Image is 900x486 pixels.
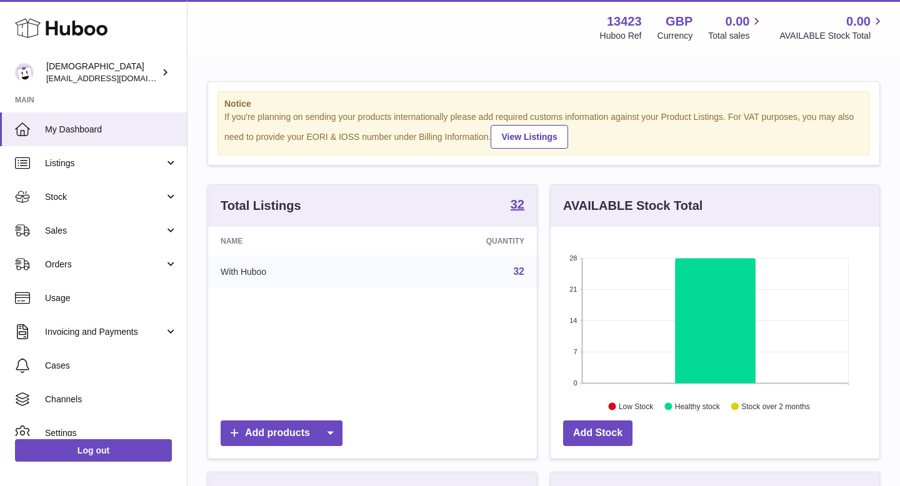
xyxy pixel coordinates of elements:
span: 0.00 [726,13,750,30]
div: If you're planning on sending your products internationally please add required customs informati... [224,111,863,149]
text: Stock over 2 months [741,402,809,410]
div: Currency [657,30,693,42]
h3: Total Listings [221,197,301,214]
span: Channels [45,394,177,405]
img: olgazyuz@outlook.com [15,63,34,82]
th: Name [208,227,381,255]
text: 0 [573,379,577,387]
span: Orders [45,259,164,270]
span: Usage [45,292,177,304]
a: 32 [513,266,524,277]
a: Add Stock [563,420,632,446]
strong: GBP [666,13,692,30]
text: Low Stock [619,402,654,410]
span: AVAILABLE Stock Total [779,30,885,42]
span: [EMAIL_ADDRESS][DOMAIN_NAME] [46,73,184,83]
span: Total sales [708,30,764,42]
strong: 32 [511,198,524,211]
a: 0.00 Total sales [708,13,764,42]
strong: Notice [224,98,863,110]
a: 32 [511,198,524,213]
text: 14 [569,317,577,324]
td: With Huboo [208,255,381,288]
span: My Dashboard [45,124,177,136]
span: Stock [45,191,164,203]
h3: AVAILABLE Stock Total [563,197,702,214]
div: Huboo Ref [600,30,642,42]
span: Cases [45,360,177,372]
th: Quantity [381,227,537,255]
span: Invoicing and Payments [45,326,164,338]
text: Healthy stock [675,402,721,410]
a: Add products [221,420,342,446]
strong: 13423 [607,13,642,30]
div: [DEMOGRAPHIC_DATA] [46,61,159,84]
text: 7 [573,348,577,355]
text: 21 [569,285,577,293]
a: 0.00 AVAILABLE Stock Total [779,13,885,42]
span: Sales [45,225,164,237]
a: View Listings [491,125,567,149]
span: 0.00 [846,13,871,30]
a: Log out [15,439,172,462]
span: Settings [45,427,177,439]
span: Listings [45,157,164,169]
text: 28 [569,254,577,262]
